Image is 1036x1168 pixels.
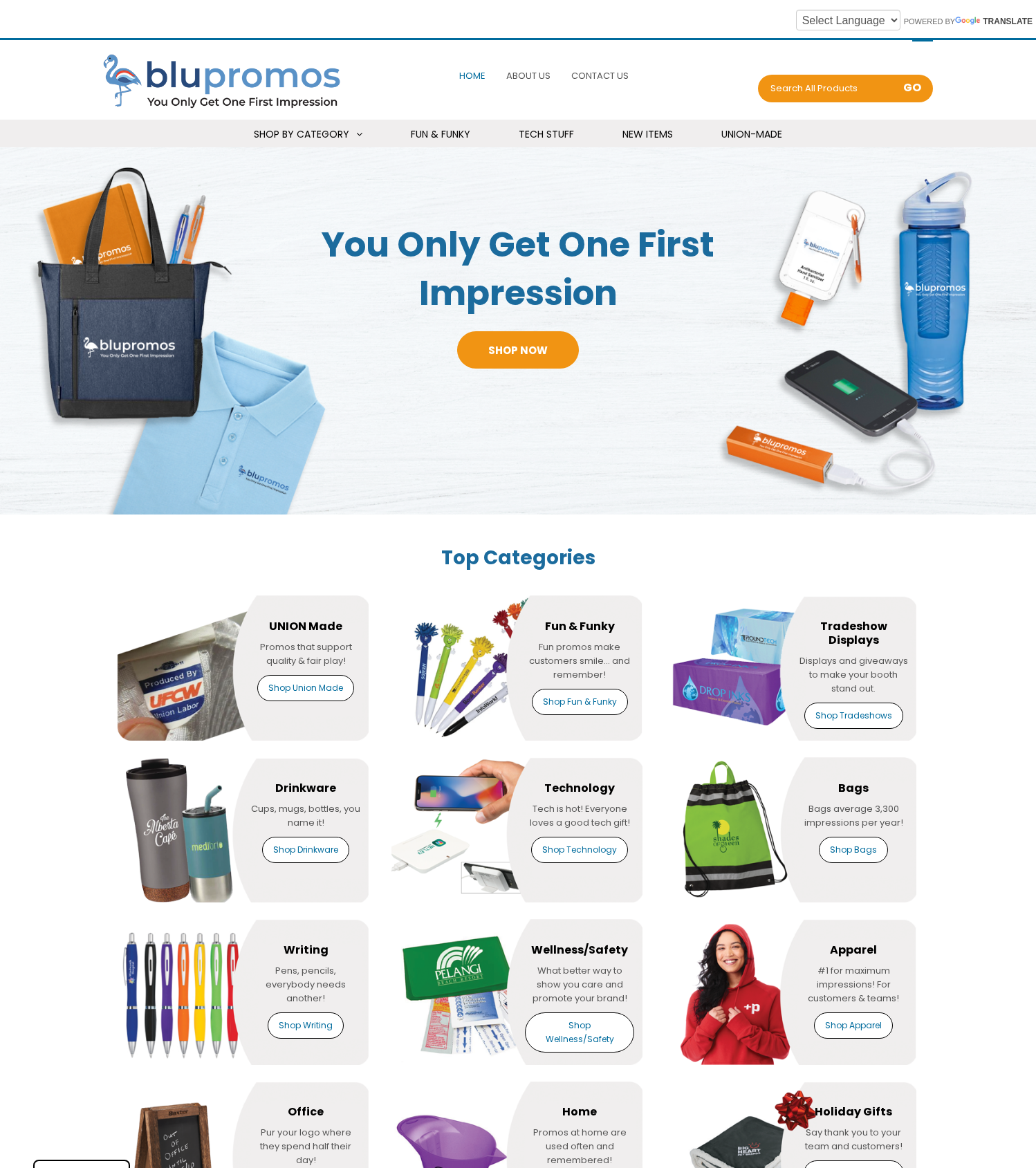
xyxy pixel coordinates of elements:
[532,689,628,715] a: Shop Fun & Funky
[385,757,642,902] img: tile5.png
[955,17,1033,26] a: Translate
[799,802,908,830] span: Bags average 3,300 impressions per year!
[251,964,360,1005] span: Pens, pencils, everybody needs another!
[525,640,634,682] span: Fun promos make customers smile... and remember!
[519,127,574,141] span: Tech Stuff
[251,1126,360,1167] span: Pur your logo where they spend half their day!
[955,17,983,26] img: Google Translate
[394,120,488,149] a: Fun & Funky
[237,120,380,149] a: Shop By Category
[111,595,369,741] img: tile2.png
[254,127,349,141] span: Shop By Category
[721,127,782,141] span: Union-Made
[111,919,369,1064] img: tile7.png
[257,675,354,701] a: Shop Union Made
[799,620,908,647] h4: Tradeshow Displays
[385,919,642,1064] img: tile8.png
[622,127,673,141] span: New Items
[571,69,629,82] span: Contact Us
[268,1012,344,1039] a: Shop Writing
[799,781,908,795] h4: Bags
[799,654,908,696] span: Displays and giveaways to make your booth stand out.
[251,943,360,957] h4: Writing
[457,331,579,369] a: Shop Now
[704,120,799,149] a: Union-Made
[525,620,634,633] h4: Fun & Funky
[525,1105,634,1119] h4: Home
[525,943,634,957] h4: Wellness/Safety
[251,620,360,633] h4: UNION Made
[385,595,642,741] img: tile3.png
[799,1105,908,1119] h4: Holiday Gifts
[659,757,916,902] img: tile6.png
[525,964,634,1005] span: What better way to show you care and promote your brand!
[799,964,908,1005] span: #1 for maximum impressions! For customers & teams!
[531,837,628,863] a: Shop Technology
[799,943,908,957] h4: Apparel
[459,69,485,82] span: Home
[103,54,352,111] img: Blupromos LLC's Logo
[103,542,933,573] h2: Top Categories
[605,120,690,149] a: New Items
[804,703,903,729] a: Shop Tradeshows
[501,120,591,149] a: Tech Stuff
[111,757,369,902] img: tile4.png
[251,781,360,795] h4: Drinkware
[525,1012,634,1053] a: Shop Wellness/Safety
[411,127,470,141] span: Fun & Funky
[262,837,349,863] a: Shop Drinkware
[525,781,634,795] h4: Technology
[251,1105,360,1119] h4: Office
[456,61,489,91] a: Home
[251,640,360,668] span: Promos that support quality & fair play!
[525,1126,634,1167] span: Promos at home are used often and remembered!
[525,802,634,830] span: Tech is hot! Everyone loves a good tech gift!
[796,10,900,30] select: Language Translate Widget
[568,61,632,91] a: Contact Us
[799,1126,908,1153] span: Say thank you to your team and customers!
[819,837,888,863] a: Shop Bags
[659,595,916,741] img: tile19.png
[259,221,777,317] span: You Only Get One First Impression
[659,919,916,1064] img: tile9.png
[786,7,1033,33] div: Powered by
[814,1012,893,1039] a: Shop Apparel
[503,61,554,91] a: About Us
[251,802,360,830] span: Cups, mugs, bottles, you name it!
[506,69,551,82] span: About Us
